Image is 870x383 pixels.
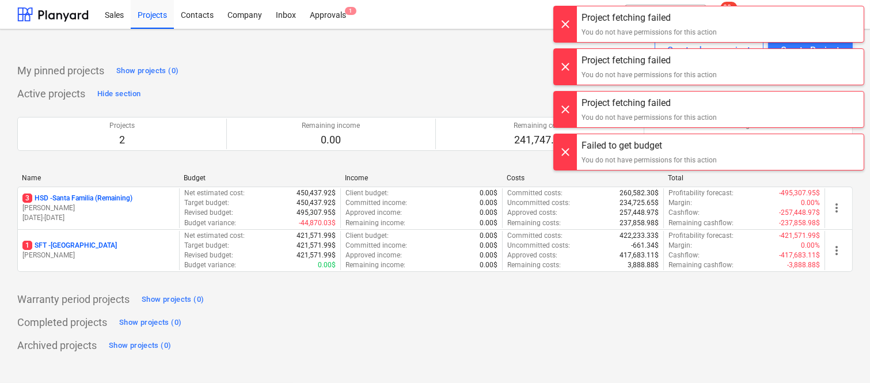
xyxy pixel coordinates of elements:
[514,133,565,147] p: 241,747.86
[345,251,402,260] p: Approved income :
[109,121,135,131] p: Projects
[480,188,497,198] p: 0.00$
[119,316,181,329] div: Show projects (0)
[582,139,717,153] div: Failed to get budget
[507,188,563,198] p: Committed costs :
[17,316,107,329] p: Completed projects
[97,88,140,101] div: Hide section
[779,231,820,241] p: -421,571.99$
[507,231,563,241] p: Committed costs :
[628,260,659,270] p: 3,888.88$
[620,251,659,260] p: 417,683.11$
[22,194,132,203] p: HSD - Santa Familia (Remaining)
[779,188,820,198] p: -495,307.95$
[109,133,135,147] p: 2
[480,251,497,260] p: 0.00$
[22,203,174,213] p: [PERSON_NAME]
[299,218,336,228] p: -44,870.03$
[668,241,692,251] p: Margin :
[668,208,700,218] p: Cashflow :
[480,260,497,270] p: 0.00$
[668,218,734,228] p: Remaining cashflow :
[620,208,659,218] p: 257,448.97$
[620,198,659,208] p: 234,725.65$
[668,251,700,260] p: Cashflow :
[620,231,659,241] p: 422,233.33$
[297,241,336,251] p: 421,571.99$
[480,198,497,208] p: 0.00$
[22,241,117,251] p: SFT - [GEOGRAPHIC_DATA]
[22,194,174,223] div: 3HSD -Santa Familia (Remaining)[PERSON_NAME][DATE]-[DATE]
[620,218,659,228] p: 237,858.98$
[113,62,181,80] button: Show projects (0)
[582,112,717,123] div: You do not have permissions for this action
[668,260,734,270] p: Remaining cashflow :
[801,241,820,251] p: 0.00%
[507,218,561,228] p: Remaining costs :
[184,251,233,260] p: Revised budget :
[17,339,97,352] p: Archived projects
[812,328,870,383] iframe: Chat Widget
[345,208,402,218] p: Approved income :
[139,290,207,309] button: Show projects (0)
[318,260,336,270] p: 0.00$
[184,260,236,270] p: Budget variance :
[297,251,336,260] p: 421,571.99$
[507,174,659,182] div: Costs
[779,218,820,228] p: -237,858.98$
[582,96,717,110] div: Project fetching failed
[17,293,130,306] p: Warranty period projects
[668,231,734,241] p: Profitability forecast :
[801,198,820,208] p: 0.00%
[620,188,659,198] p: 260,582.30$
[779,208,820,218] p: -257,448.97$
[17,87,85,101] p: Active projects
[345,218,405,228] p: Remaining income :
[297,198,336,208] p: 450,437.92$
[116,313,184,332] button: Show projects (0)
[480,208,497,218] p: 0.00$
[507,260,561,270] p: Remaining costs :
[94,85,143,103] button: Hide section
[787,260,820,270] p: -3,888.88$
[668,174,820,182] div: Total
[297,188,336,198] p: 450,437.92$
[582,155,717,165] div: You do not have permissions for this action
[297,231,336,241] p: 421,571.99$
[142,293,204,306] div: Show projects (0)
[184,208,233,218] p: Revised budget :
[22,251,174,260] p: [PERSON_NAME]
[631,241,659,251] p: -661.34$
[302,133,360,147] p: 0.00
[22,174,174,182] div: Name
[184,218,236,228] p: Budget variance :
[17,64,104,78] p: My pinned projects
[507,198,570,208] p: Uncommitted costs :
[668,198,692,208] p: Margin :
[22,194,32,203] span: 3
[480,241,497,251] p: 0.00$
[345,174,497,182] div: Income
[345,231,389,241] p: Client budget :
[22,213,174,223] p: [DATE] - [DATE]
[480,218,497,228] p: 0.00$
[779,251,820,260] p: -417,683.11$
[297,208,336,218] p: 495,307.95$
[302,121,360,131] p: Remaining income
[184,241,229,251] p: Target budget :
[514,121,565,131] p: Remaining costs
[22,241,32,250] span: 1
[184,198,229,208] p: Target budget :
[184,174,336,182] div: Budget
[109,339,171,352] div: Show projects (0)
[507,251,557,260] p: Approved costs :
[830,201,844,215] span: more_vert
[345,7,356,15] span: 1
[582,70,717,80] div: You do not have permissions for this action
[582,11,717,25] div: Project fetching failed
[345,198,407,208] p: Committed income :
[345,241,407,251] p: Committed income :
[668,188,734,198] p: Profitability forecast :
[480,231,497,241] p: 0.00$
